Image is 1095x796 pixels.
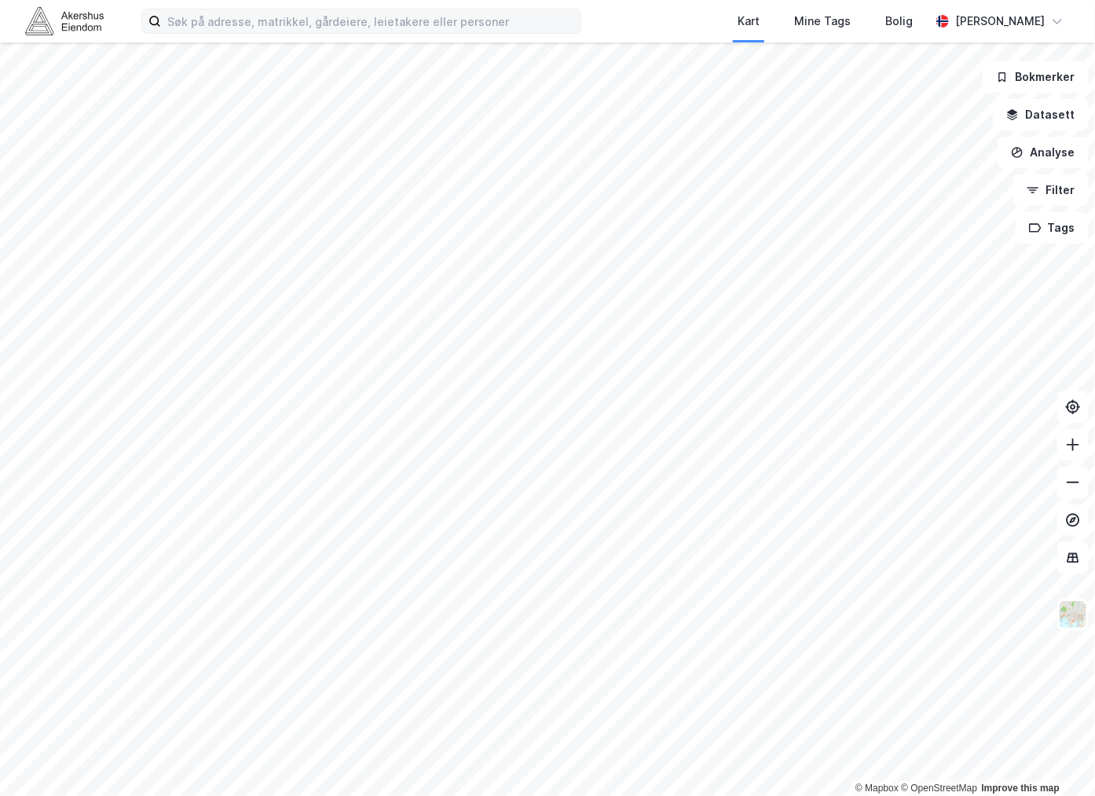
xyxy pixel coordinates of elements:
iframe: Chat Widget [1016,721,1095,796]
a: OpenStreetMap [901,783,977,794]
input: Søk på adresse, matrikkel, gårdeiere, leietakere eller personer [161,9,580,33]
img: akershus-eiendom-logo.9091f326c980b4bce74ccdd9f866810c.svg [25,7,104,35]
a: Improve this map [982,783,1060,794]
img: Z [1058,600,1088,629]
div: Bolig [885,12,913,31]
button: Analyse [998,137,1089,168]
button: Filter [1013,174,1089,206]
div: [PERSON_NAME] [955,12,1045,31]
button: Tags [1016,212,1089,244]
div: Kontrollprogram for chat [1016,721,1095,796]
div: Kart [738,12,760,31]
a: Mapbox [855,783,899,794]
button: Datasett [993,99,1089,130]
div: Mine Tags [794,12,851,31]
button: Bokmerker [983,61,1089,93]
